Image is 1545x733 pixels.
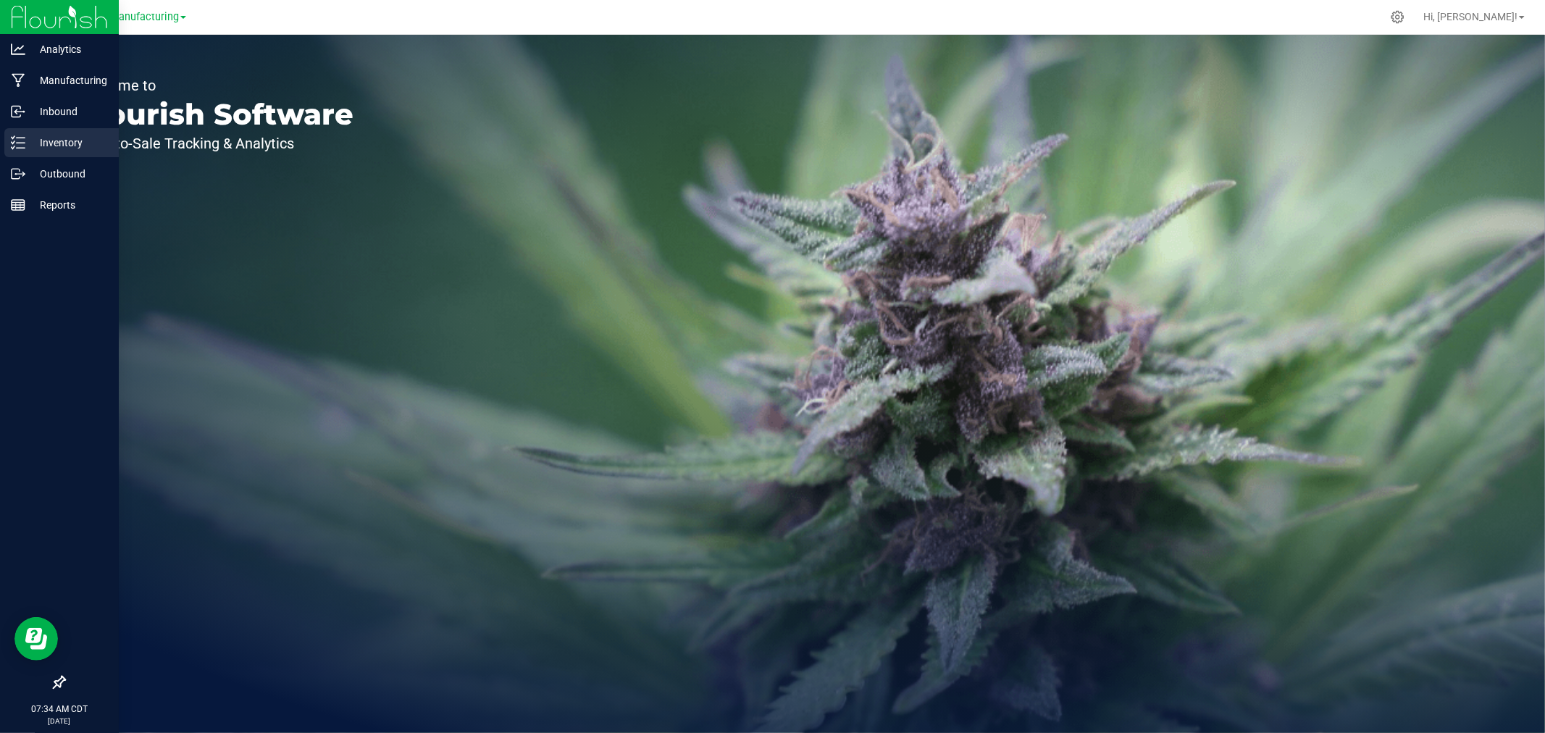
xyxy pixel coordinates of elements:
[109,11,179,23] span: Manufacturing
[25,103,112,120] p: Inbound
[11,42,25,56] inline-svg: Analytics
[25,196,112,214] p: Reports
[11,167,25,181] inline-svg: Outbound
[25,72,112,89] p: Manufacturing
[7,716,112,726] p: [DATE]
[1389,10,1407,24] div: Manage settings
[1423,11,1517,22] span: Hi, [PERSON_NAME]!
[25,165,112,183] p: Outbound
[25,41,112,58] p: Analytics
[78,136,353,151] p: Seed-to-Sale Tracking & Analytics
[11,135,25,150] inline-svg: Inventory
[11,198,25,212] inline-svg: Reports
[25,134,112,151] p: Inventory
[7,703,112,716] p: 07:34 AM CDT
[11,73,25,88] inline-svg: Manufacturing
[11,104,25,119] inline-svg: Inbound
[78,78,353,93] p: Welcome to
[14,617,58,661] iframe: Resource center
[78,100,353,129] p: Flourish Software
